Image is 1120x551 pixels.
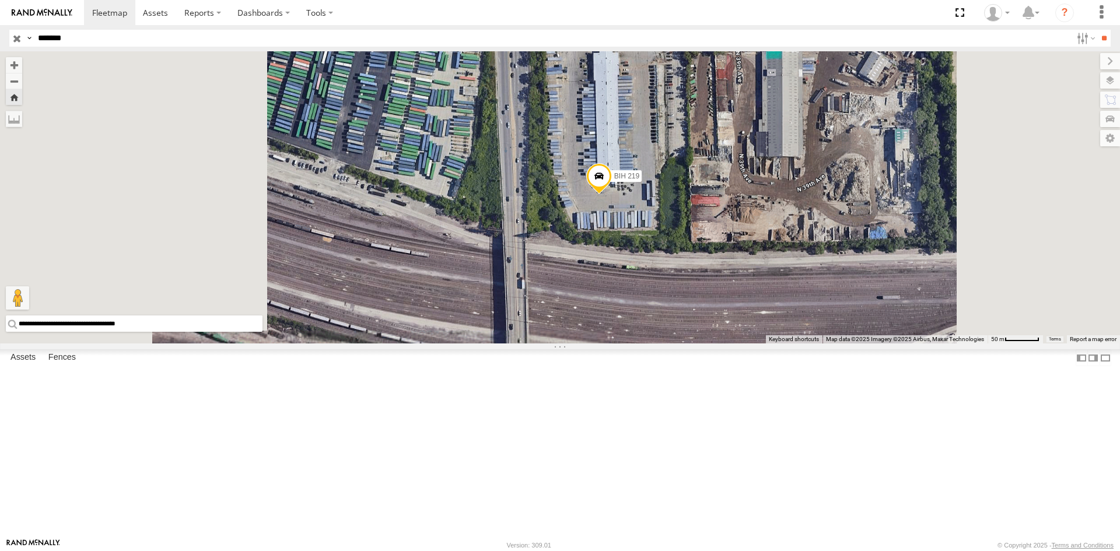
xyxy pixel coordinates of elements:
[6,57,22,73] button: Zoom in
[1100,349,1111,366] label: Hide Summary Table
[1076,349,1087,366] label: Dock Summary Table to the Left
[507,542,551,549] div: Version: 309.01
[1049,337,1061,342] a: Terms (opens in new tab)
[1100,130,1120,146] label: Map Settings
[1055,3,1074,22] i: ?
[6,286,29,310] button: Drag Pegman onto the map to open Street View
[980,4,1014,22] div: Nele .
[826,336,984,342] span: Map data ©2025 Imagery ©2025 Airbus, Maxar Technologies
[988,335,1043,343] button: Map Scale: 50 m per 56 pixels
[1052,542,1114,549] a: Terms and Conditions
[6,73,22,89] button: Zoom out
[6,111,22,127] label: Measure
[998,542,1114,549] div: © Copyright 2025 -
[5,350,41,366] label: Assets
[1072,30,1097,47] label: Search Filter Options
[12,9,72,17] img: rand-logo.svg
[769,335,819,343] button: Keyboard shortcuts
[991,336,1005,342] span: 50 m
[43,350,82,366] label: Fences
[1087,349,1099,366] label: Dock Summary Table to the Right
[1070,336,1116,342] a: Report a map error
[6,539,60,551] a: Visit our Website
[24,30,34,47] label: Search Query
[614,171,639,180] span: BIH 219
[6,89,22,105] button: Zoom Home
